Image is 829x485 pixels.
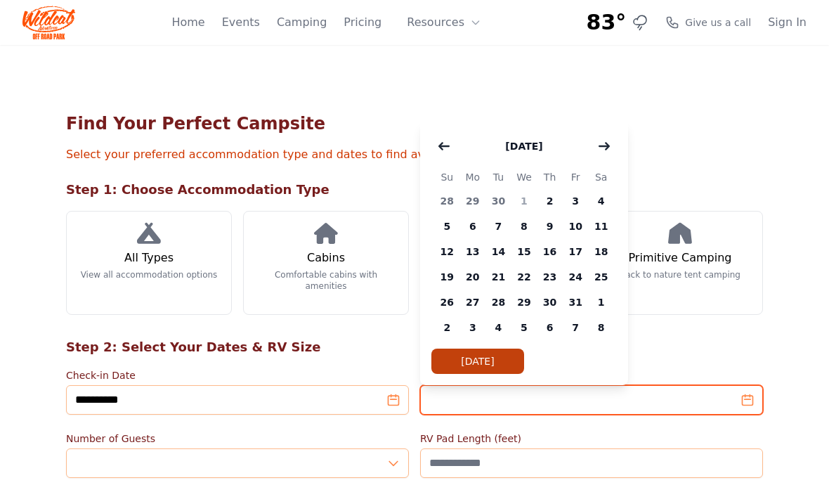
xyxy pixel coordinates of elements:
a: All Types View all accommodation options [66,211,232,315]
span: 6 [537,315,563,340]
span: 2 [537,188,563,214]
h2: Step 1: Choose Accommodation Type [66,180,763,200]
label: RV Pad Length (feet) [420,432,763,446]
span: 29 [460,188,486,214]
span: Mo [460,169,486,186]
span: 30 [537,290,563,315]
button: Resources [398,8,490,37]
a: Give us a call [665,15,751,30]
button: [DATE] [431,349,524,374]
span: 5 [511,315,537,340]
span: 1 [588,290,614,315]
span: 28 [485,290,511,315]
span: 22 [511,264,537,290]
span: 30 [485,188,511,214]
label: Check-in Date [66,368,409,382]
h1: Find Your Perfect Campsite [66,112,763,135]
span: 24 [563,264,589,290]
span: 5 [434,214,460,239]
span: 29 [511,290,537,315]
button: [DATE] [491,132,556,160]
a: Pricing [344,14,381,31]
span: We [511,169,537,186]
span: Th [537,169,563,186]
span: 1 [511,188,537,214]
span: Sa [588,169,614,186]
span: 2 [434,315,460,340]
p: Back to nature tent camping [620,269,740,280]
span: 26 [434,290,460,315]
span: 9 [537,214,563,239]
span: 3 [460,315,486,340]
span: 10 [563,214,589,239]
span: 15 [511,239,537,264]
span: Give us a call [685,15,751,30]
img: Wildcat Logo [22,6,75,39]
h3: Primitive Camping [629,250,732,266]
span: 19 [434,264,460,290]
a: Home [171,14,204,31]
span: 17 [563,239,589,264]
span: 12 [434,239,460,264]
span: 4 [485,315,511,340]
a: Cabins Comfortable cabins with amenities [243,211,409,315]
span: 8 [511,214,537,239]
span: 7 [485,214,511,239]
a: Camping [277,14,327,31]
span: 3 [563,188,589,214]
span: 20 [460,264,486,290]
span: 11 [588,214,614,239]
span: 7 [563,315,589,340]
span: 28 [434,188,460,214]
span: 16 [537,239,563,264]
span: 4 [588,188,614,214]
label: Number of Guests [66,432,409,446]
span: 27 [460,290,486,315]
span: 21 [485,264,511,290]
h2: Step 2: Select Your Dates & RV Size [66,337,763,357]
span: 25 [588,264,614,290]
span: 18 [588,239,614,264]
span: 83° [587,10,627,35]
span: Fr [563,169,589,186]
a: Events [222,14,260,31]
p: View all accommodation options [81,269,218,280]
a: Sign In [768,14,807,31]
span: 6 [460,214,486,239]
span: Su [434,169,460,186]
span: 23 [537,264,563,290]
span: Tu [485,169,511,186]
span: 31 [563,290,589,315]
h3: All Types [124,250,174,266]
span: 14 [485,239,511,264]
span: 8 [588,315,614,340]
span: 13 [460,239,486,264]
p: Comfortable cabins with amenities [255,269,397,292]
p: Select your preferred accommodation type and dates to find available options. [66,146,763,163]
a: Primitive Camping Back to nature tent camping [597,211,763,315]
h3: Cabins [307,250,345,266]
